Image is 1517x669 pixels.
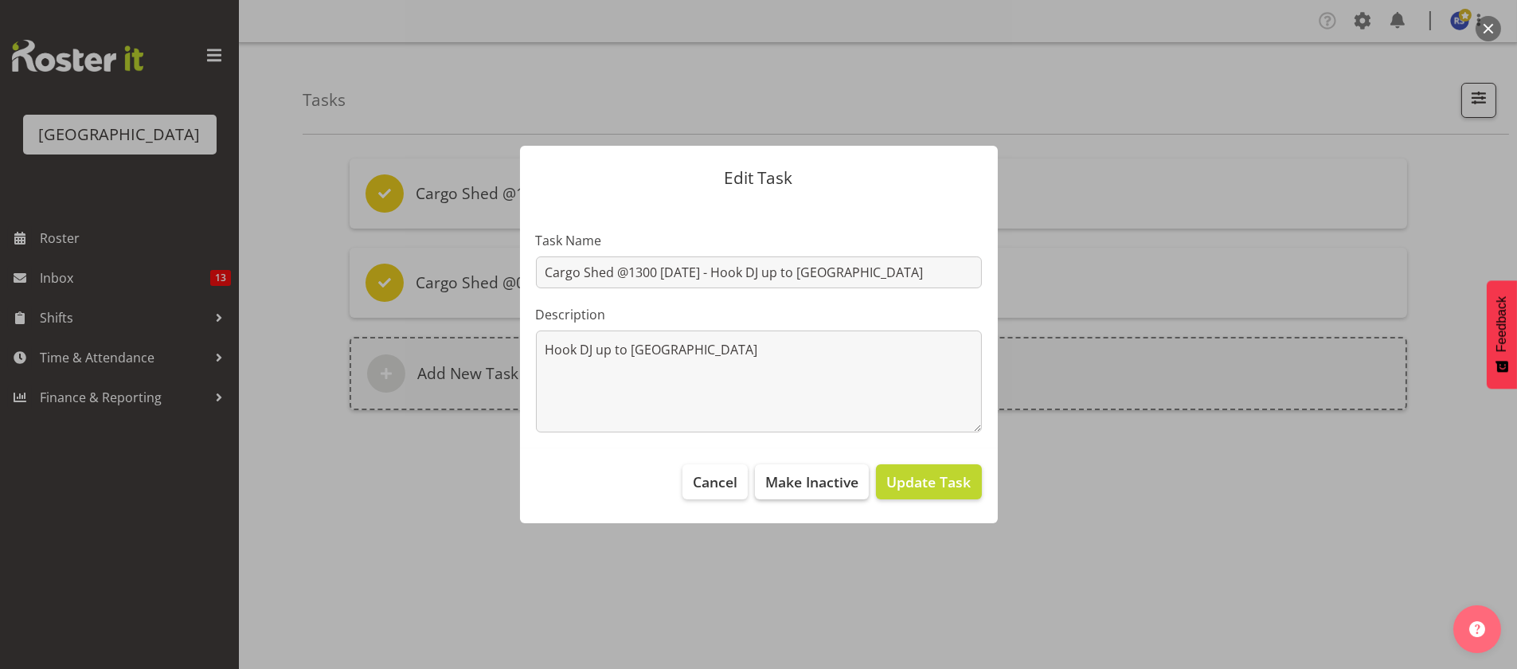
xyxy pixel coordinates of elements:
[1495,296,1509,352] span: Feedback
[755,464,869,499] button: Make Inactive
[1487,280,1517,389] button: Feedback - Show survey
[765,471,858,492] span: Make Inactive
[536,256,982,288] input: Task Name
[693,471,737,492] span: Cancel
[682,464,748,499] button: Cancel
[1469,621,1485,637] img: help-xxl-2.png
[886,471,971,492] span: Update Task
[536,170,982,186] p: Edit Task
[536,305,982,324] label: Description
[876,464,981,499] button: Update Task
[536,231,982,250] label: Task Name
